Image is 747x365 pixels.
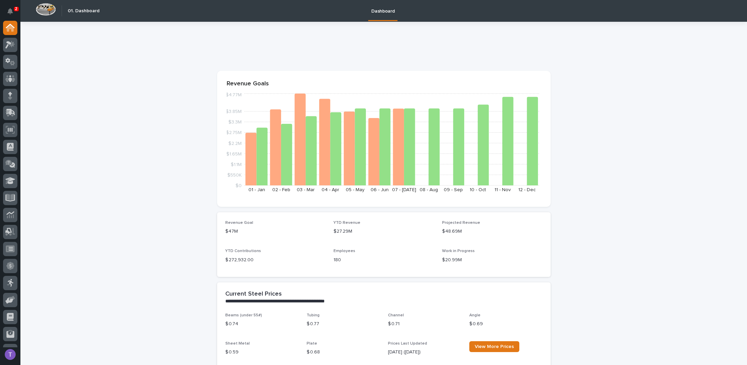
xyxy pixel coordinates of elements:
[15,6,17,11] p: 2
[36,3,56,16] img: Workspace Logo
[334,256,434,264] p: 180
[469,320,542,328] p: $ 0.69
[334,221,360,225] span: YTD Revenue
[226,109,242,114] tspan: $3.85M
[227,172,242,177] tspan: $550K
[3,4,17,18] button: Notifications
[345,187,364,192] text: 05 - May
[231,162,242,167] tspan: $1.1M
[68,8,99,14] h2: 01. Dashboard
[307,342,317,346] span: Plate
[388,349,461,356] p: [DATE] ([DATE])
[226,130,242,135] tspan: $2.75M
[225,320,298,328] p: $ 0.74
[442,249,475,253] span: Work in Progress
[494,187,510,192] text: 11 - Nov
[419,187,438,192] text: 08 - Aug
[225,342,250,346] span: Sheet Metal
[334,249,355,253] span: Employees
[442,256,542,264] p: $20.99M
[442,228,542,235] p: $48.69M
[225,256,326,264] p: $ 272,932.00
[227,80,541,88] p: Revenue Goals
[469,341,519,352] a: View More Prices
[442,221,480,225] span: Projected Revenue
[307,349,380,356] p: $ 0.68
[388,320,461,328] p: $ 0.71
[226,93,242,97] tspan: $4.77M
[475,344,514,349] span: View More Prices
[225,291,282,298] h2: Current Steel Prices
[307,320,380,328] p: $ 0.77
[444,187,463,192] text: 09 - Sep
[225,349,298,356] p: $ 0.59
[518,187,536,192] text: 12 - Dec
[225,221,253,225] span: Revenue Goal
[370,187,388,192] text: 06 - Jun
[388,313,404,317] span: Channel
[469,313,481,317] span: Angle
[236,183,242,188] tspan: $0
[322,187,339,192] text: 04 - Apr
[388,342,427,346] span: Prices Last Updated
[392,187,416,192] text: 07 - [DATE]
[272,187,290,192] text: 02 - Feb
[228,141,242,146] tspan: $2.2M
[226,151,242,156] tspan: $1.65M
[225,228,326,235] p: $47M
[9,8,17,19] div: Notifications2
[3,347,17,362] button: users-avatar
[307,313,320,317] span: Tubing
[470,187,486,192] text: 10 - Oct
[248,187,265,192] text: 01 - Jan
[334,228,434,235] p: $27.29M
[228,120,242,125] tspan: $3.3M
[297,187,315,192] text: 03 - Mar
[225,249,261,253] span: YTD Contributions
[225,313,262,317] span: Beams (under 55#)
